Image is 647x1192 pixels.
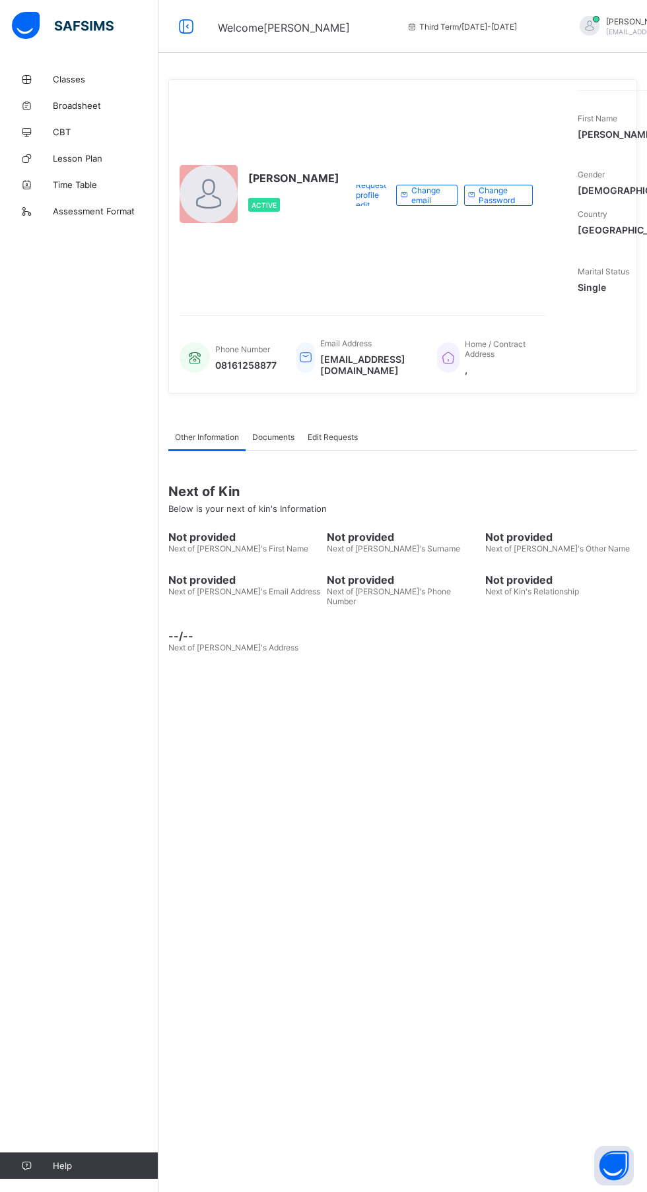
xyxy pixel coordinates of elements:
[53,1160,158,1171] span: Help
[168,530,320,544] span: Not provided
[320,338,372,348] span: Email Address
[485,573,637,586] span: Not provided
[53,74,158,84] span: Classes
[175,432,239,442] span: Other Information
[53,100,158,111] span: Broadsheet
[248,172,339,185] span: [PERSON_NAME]
[406,22,517,32] span: session/term information
[53,127,158,137] span: CBT
[485,530,637,544] span: Not provided
[411,185,447,205] span: Change email
[578,209,607,219] span: Country
[215,360,277,371] span: 08161258877
[327,586,451,606] span: Next of [PERSON_NAME]'s Phone Number
[53,153,158,164] span: Lesson Plan
[327,573,479,586] span: Not provided
[252,201,277,209] span: Active
[168,503,327,514] span: Below is your next of kin's Information
[218,21,350,34] span: Welcome [PERSON_NAME]
[12,12,114,40] img: safsims
[308,432,358,442] span: Edit Requests
[215,344,270,354] span: Phone Number
[485,544,630,553] span: Next of [PERSON_NAME]'s Other Name
[320,354,417,376] span: [EMAIL_ADDRESS][DOMAIN_NAME]
[578,170,605,179] span: Gender
[168,544,308,553] span: Next of [PERSON_NAME]'s First Name
[356,180,386,210] span: Request profile edit
[594,1146,634,1185] button: Open asap
[578,113,617,123] span: First Name
[485,586,579,596] span: Next of Kin's Relationship
[168,629,320,643] span: --/--
[465,364,533,375] span: ,
[168,484,637,499] span: Next of Kin
[252,432,294,442] span: Documents
[168,643,298,652] span: Next of [PERSON_NAME]'s Address
[168,586,320,596] span: Next of [PERSON_NAME]'s Email Address
[578,267,629,276] span: Marital Status
[53,206,158,216] span: Assessment Format
[53,179,158,190] span: Time Table
[327,530,479,544] span: Not provided
[168,573,320,586] span: Not provided
[327,544,460,553] span: Next of [PERSON_NAME]'s Surname
[465,339,526,359] span: Home / Contract Address
[479,185,522,205] span: Change Password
